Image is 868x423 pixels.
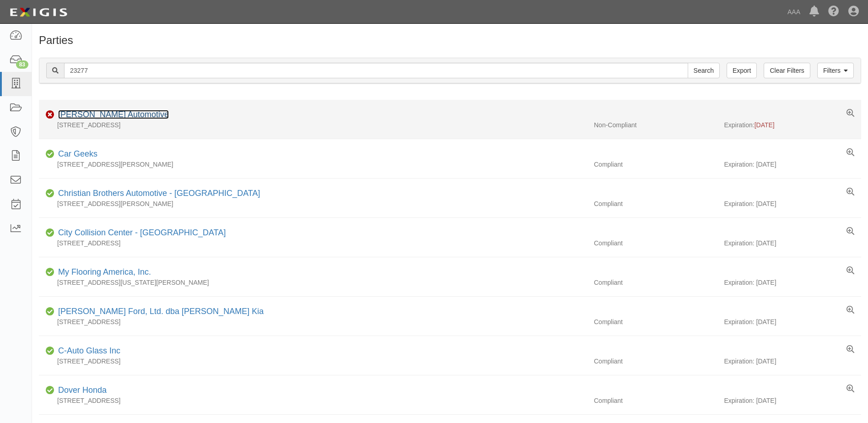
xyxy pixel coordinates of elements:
[46,269,54,276] i: Compliant
[688,63,720,78] input: Search
[817,63,854,78] a: Filters
[58,385,107,395] a: Dover Honda
[587,120,724,130] div: Non-Compliant
[46,309,54,315] i: Compliant
[54,266,151,278] div: My Flooring America, Inc.
[846,385,854,394] a: View results summary
[46,230,54,236] i: Compliant
[727,63,757,78] a: Export
[846,266,854,276] a: View results summary
[39,278,587,287] div: [STREET_ADDRESS][US_STATE][PERSON_NAME]
[724,120,861,130] div: Expiration:
[54,188,260,200] div: Christian Brothers Automotive - Fayetteville
[39,317,587,326] div: [STREET_ADDRESS]
[587,239,724,248] div: Compliant
[39,239,587,248] div: [STREET_ADDRESS]
[587,317,724,326] div: Compliant
[846,306,854,315] a: View results summary
[54,306,264,318] div: Bob Utter Ford, Ltd. dba Bob Utter Kia
[587,199,724,208] div: Compliant
[58,228,226,237] a: City Collision Center - [GEOGRAPHIC_DATA]
[46,190,54,197] i: Compliant
[724,199,861,208] div: Expiration: [DATE]
[724,317,861,326] div: Expiration: [DATE]
[58,149,97,158] a: Car Geeks
[39,34,861,46] h1: Parties
[46,348,54,354] i: Compliant
[587,357,724,366] div: Compliant
[587,278,724,287] div: Compliant
[54,148,97,160] div: Car Geeks
[54,345,120,357] div: C-Auto Glass Inc
[39,120,587,130] div: [STREET_ADDRESS]
[46,387,54,394] i: Compliant
[58,110,169,119] a: [PERSON_NAME] Automotive
[755,121,775,129] span: [DATE]
[846,345,854,354] a: View results summary
[7,4,70,21] img: logo-5460c22ac91f19d4615b14bd174203de0afe785f0fc80cf4dbbc73dc1793850b.png
[16,60,28,69] div: 83
[46,112,54,118] i: Non-Compliant
[39,396,587,405] div: [STREET_ADDRESS]
[724,396,861,405] div: Expiration: [DATE]
[724,357,861,366] div: Expiration: [DATE]
[58,307,264,316] a: [PERSON_NAME] Ford, Ltd. dba [PERSON_NAME] Kia
[39,199,587,208] div: [STREET_ADDRESS][PERSON_NAME]
[724,239,861,248] div: Expiration: [DATE]
[587,160,724,169] div: Compliant
[58,189,260,198] a: Christian Brothers Automotive - [GEOGRAPHIC_DATA]
[54,109,169,121] div: Musser Automotive
[846,227,854,236] a: View results summary
[846,109,854,118] a: View results summary
[724,160,861,169] div: Expiration: [DATE]
[783,3,805,21] a: AAA
[54,227,226,239] div: City Collision Center - Cerritos
[724,278,861,287] div: Expiration: [DATE]
[46,151,54,157] i: Compliant
[846,148,854,157] a: View results summary
[764,63,810,78] a: Clear Filters
[64,63,688,78] input: Search
[846,188,854,197] a: View results summary
[58,346,120,355] a: C-Auto Glass Inc
[587,396,724,405] div: Compliant
[828,6,839,17] i: Help Center - Complianz
[54,385,107,396] div: Dover Honda
[39,160,587,169] div: [STREET_ADDRESS][PERSON_NAME]
[39,357,587,366] div: [STREET_ADDRESS]
[58,267,151,277] a: My Flooring America, Inc.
